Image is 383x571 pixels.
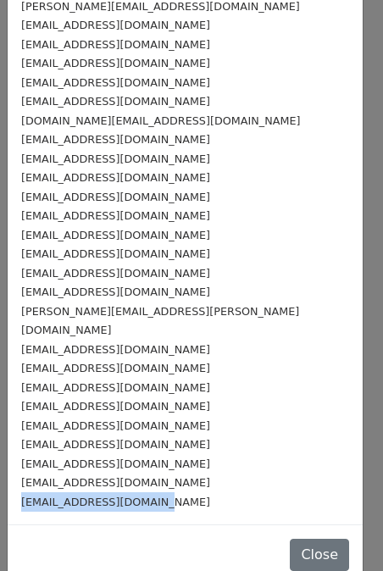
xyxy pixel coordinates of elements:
[21,419,210,432] small: [EMAIL_ADDRESS][DOMAIN_NAME]
[21,476,210,489] small: [EMAIL_ADDRESS][DOMAIN_NAME]
[21,114,300,127] small: [DOMAIN_NAME][EMAIL_ADDRESS][DOMAIN_NAME]
[290,539,349,571] button: Close
[21,19,210,31] small: [EMAIL_ADDRESS][DOMAIN_NAME]
[21,191,210,203] small: [EMAIL_ADDRESS][DOMAIN_NAME]
[21,400,210,413] small: [EMAIL_ADDRESS][DOMAIN_NAME]
[21,171,210,184] small: [EMAIL_ADDRESS][DOMAIN_NAME]
[21,285,210,298] small: [EMAIL_ADDRESS][DOMAIN_NAME]
[21,362,210,374] small: [EMAIL_ADDRESS][DOMAIN_NAME]
[21,438,210,451] small: [EMAIL_ADDRESS][DOMAIN_NAME]
[298,490,383,571] iframe: Chat Widget
[21,57,210,69] small: [EMAIL_ADDRESS][DOMAIN_NAME]
[21,76,210,89] small: [EMAIL_ADDRESS][DOMAIN_NAME]
[21,267,210,280] small: [EMAIL_ADDRESS][DOMAIN_NAME]
[21,95,210,108] small: [EMAIL_ADDRESS][DOMAIN_NAME]
[21,229,210,241] small: [EMAIL_ADDRESS][DOMAIN_NAME]
[21,343,210,356] small: [EMAIL_ADDRESS][DOMAIN_NAME]
[21,38,210,51] small: [EMAIL_ADDRESS][DOMAIN_NAME]
[21,496,210,508] small: [EMAIL_ADDRESS][DOMAIN_NAME]
[21,457,210,470] small: [EMAIL_ADDRESS][DOMAIN_NAME]
[21,133,210,146] small: [EMAIL_ADDRESS][DOMAIN_NAME]
[21,305,299,337] small: [PERSON_NAME][EMAIL_ADDRESS][PERSON_NAME][DOMAIN_NAME]
[21,152,210,165] small: [EMAIL_ADDRESS][DOMAIN_NAME]
[21,247,210,260] small: [EMAIL_ADDRESS][DOMAIN_NAME]
[21,209,210,222] small: [EMAIL_ADDRESS][DOMAIN_NAME]
[21,381,210,394] small: [EMAIL_ADDRESS][DOMAIN_NAME]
